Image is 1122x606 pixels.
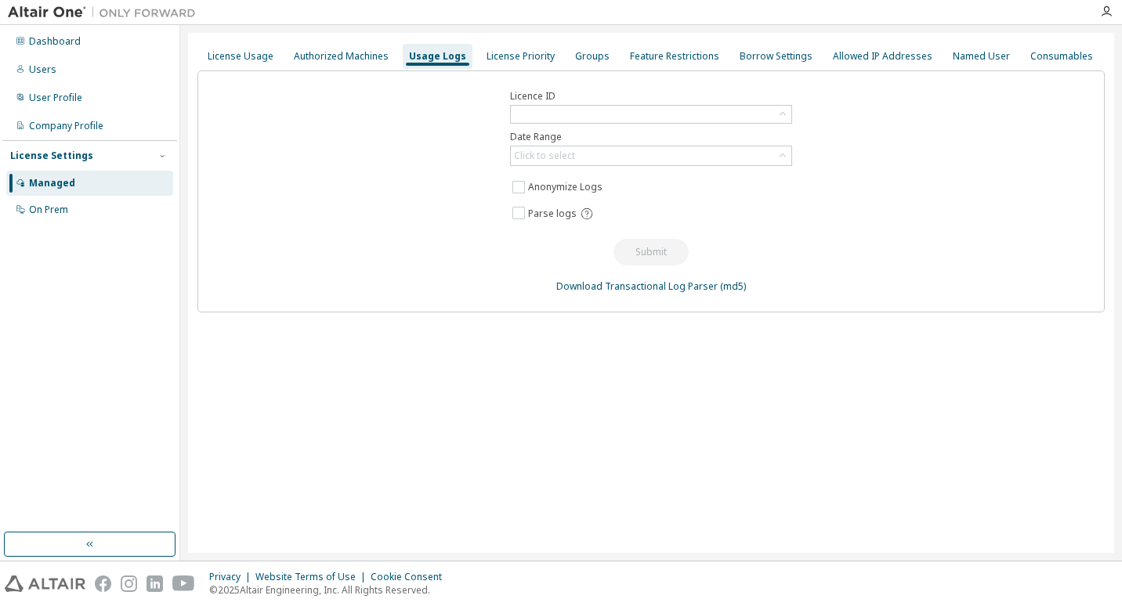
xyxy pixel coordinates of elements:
[528,207,577,220] span: Parse logs
[294,50,389,63] div: Authorized Machines
[510,131,792,143] label: Date Range
[209,571,255,583] div: Privacy
[255,571,371,583] div: Website Terms of Use
[121,575,137,592] img: instagram.svg
[29,204,68,216] div: On Prem
[29,63,56,76] div: Users
[575,50,610,63] div: Groups
[510,90,792,103] label: Licence ID
[5,575,85,592] img: altair_logo.svg
[172,575,195,592] img: youtube.svg
[511,146,791,165] div: Click to select
[528,178,606,197] label: Anonymize Logs
[720,280,746,293] a: (md5)
[209,583,451,597] p: © 2025 Altair Engineering, Inc. All Rights Reserved.
[556,280,718,293] a: Download Transactional Log Parser
[29,35,81,48] div: Dashboard
[409,50,466,63] div: Usage Logs
[29,177,75,189] div: Managed
[833,50,932,63] div: Allowed IP Addresses
[29,120,103,132] div: Company Profile
[630,50,719,63] div: Feature Restrictions
[953,50,1010,63] div: Named User
[10,150,93,162] div: License Settings
[8,5,204,20] img: Altair One
[95,575,111,592] img: facebook.svg
[613,239,689,265] button: Submit
[371,571,451,583] div: Cookie Consent
[208,50,273,63] div: License Usage
[514,150,575,162] div: Click to select
[29,92,82,104] div: User Profile
[740,50,813,63] div: Borrow Settings
[1030,50,1093,63] div: Consumables
[147,575,163,592] img: linkedin.svg
[487,50,555,63] div: License Priority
